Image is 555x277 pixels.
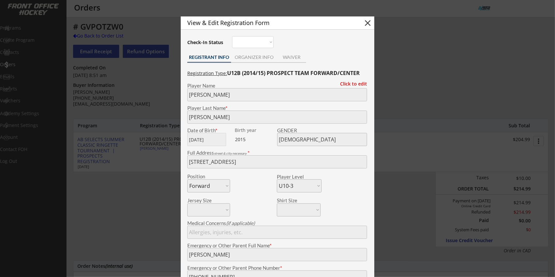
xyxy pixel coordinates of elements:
[227,69,360,77] strong: U12B (2014/15) PROSPECT TEAM FORWARD/CENTER
[363,18,373,28] button: close
[277,198,311,203] div: Shirt Size
[231,55,277,60] div: ORGANIZER INFO
[235,136,276,143] div: 2015
[187,174,221,179] div: Position
[187,128,230,133] div: Date of Birth
[187,243,367,248] div: Emergency or Other Parent Full Name
[187,20,351,26] div: View & Edit Registration Form
[187,265,367,270] div: Emergency or Other Parent Phone Number
[214,151,247,155] em: street & city necessary
[187,198,221,203] div: Jersey Size
[187,106,367,111] div: Player Last Name
[187,83,367,88] div: Player Name
[226,220,255,226] em: (if applicable)
[277,174,322,179] div: Player Level
[235,128,276,133] div: Birth year
[187,40,225,45] div: Check-In Status
[187,70,227,76] u: Registration Type:
[187,150,367,155] div: Full Address
[187,226,367,239] input: Allergies, injuries, etc.
[277,128,367,133] div: GENDER
[187,155,367,168] input: Street, City, Province/State
[187,55,231,60] div: REGISTRANT INFO
[335,82,367,86] div: Click to edit
[187,221,367,226] div: Medical Concerns
[235,128,276,133] div: We are transitioning the system to collect and store date of birth instead of just birth year to ...
[277,55,306,60] div: WAIVER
